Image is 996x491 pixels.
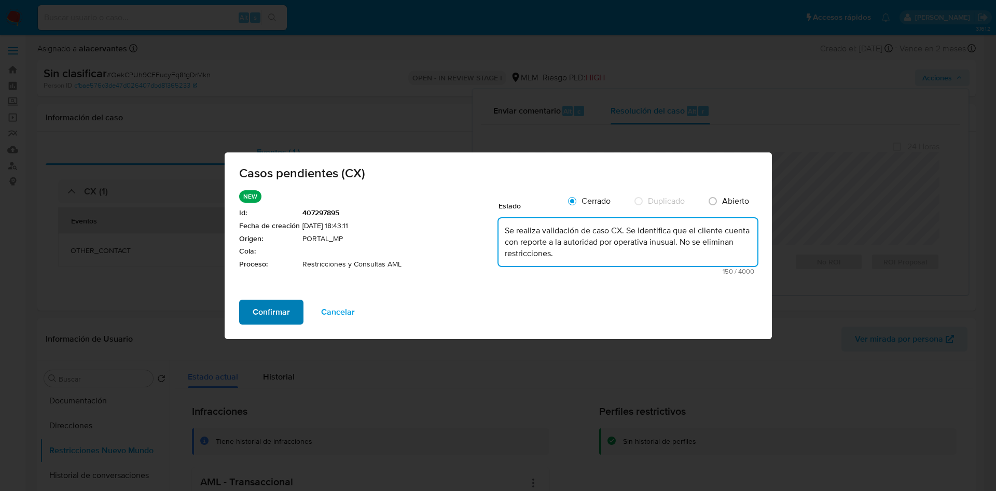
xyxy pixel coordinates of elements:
span: Id : [239,208,300,218]
span: PORTAL_MP [302,233,499,244]
span: Fecha de creación [239,221,300,231]
button: Cancelar [308,300,368,325]
span: Abierto [722,194,749,206]
p: NEW [239,190,261,203]
span: Cerrado [582,194,611,206]
span: [DATE] 18:43:11 [302,221,499,231]
span: Proceso : [239,259,300,269]
div: Estado [499,190,561,216]
span: Restricciones y Consultas AML [302,259,499,269]
span: Casos pendientes (CX) [239,167,757,179]
span: Confirmar [253,301,290,324]
span: 407297895 [302,208,499,218]
span: Origen : [239,233,300,244]
span: Máximo 4000 caracteres [502,268,754,275]
span: Cancelar [321,301,355,324]
span: Cola : [239,246,300,257]
textarea: Se realiza validación de caso CX. Se identifica que el cliente cuenta con reporte a la autoridad ... [499,218,757,266]
button: Confirmar [239,300,303,325]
